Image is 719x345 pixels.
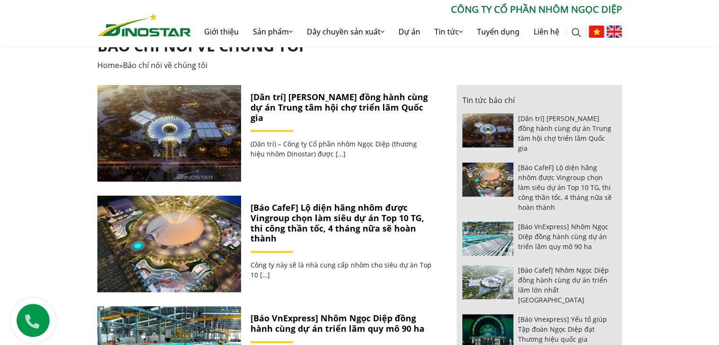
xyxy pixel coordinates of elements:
a: [Dân trí] [PERSON_NAME] đồng hành cùng dự án Trung tâm hội chợ triển lãm Quốc gia [518,114,611,153]
span: Báo chí nói về chúng tôi [123,60,208,70]
a: Liên hệ [527,17,566,47]
a: [Báo Vnexpress] Yếu tố giúp Tập đoàn Ngọc Diệp đạt Thương hiệu quốc gia [518,315,607,344]
img: [Báo CafeF] Lộ diện hãng nhôm được Vingroup chọn làm siêu dự án Top 10 TG, thi công thần tốc, 4 t... [462,163,514,197]
img: search [572,28,581,37]
a: [Báo VnExpress] Nhôm Ngọc Diệp đồng hành cùng dự án triển lãm quy mô 90 ha [518,222,608,251]
p: Tin tức báo chí [462,95,616,106]
a: [Báo CafeF] Lộ diện hãng nhôm được Vingroup chọn làm siêu dự án Top 10 TG, thi công thần tốc, 4 t... [251,202,424,244]
a: Home [97,60,119,70]
a: Tin tức [427,17,470,47]
img: English [606,26,622,38]
a: Sản phẩm [246,17,300,47]
img: [Báo Cafef] Nhôm Ngọc Diệp đồng hành cùng dự án triển lãm lớn nhất Đông Nam Á [462,265,514,299]
img: [Báo CafeF] Lộ diện hãng nhôm được Vingroup chọn làm siêu dự án Top 10 TG, thi công thần tốc, 4 t... [97,196,241,292]
a: [Báo VnExpress] Nhôm Ngọc Diệp đồng hành cùng dự án triển lãm quy mô 90 ha [251,312,424,334]
img: Nhôm Dinostar [97,13,191,36]
p: Công ty này sẽ là nhà cung cấp nhôm cho siêu dự án Top 10 […] [251,260,433,280]
img: [Báo VnExpress] Nhôm Ngọc Diệp đồng hành cùng dự án triển lãm quy mô 90 ha [462,222,514,256]
a: [Báo CafeF] Lộ diện hãng nhôm được Vingroup chọn làm siêu dự án Top 10 TG, thi công thần tốc, 4 t... [518,163,612,212]
p: CÔNG TY CỔ PHẦN NHÔM NGỌC DIỆP [191,2,622,17]
a: Giới thiệu [197,17,246,47]
a: Dây chuyền sản xuất [300,17,391,47]
a: Dự án [391,17,427,47]
span: » [97,60,208,70]
h1: Báo chí nói về chúng tôi [97,37,622,55]
img: [Dân trí] Nhôm Ngọc Diệp đồng hành cùng dự án Trung tâm hội chợ triển lãm Quốc gia [97,85,241,181]
img: [Dân trí] Nhôm Ngọc Diệp đồng hành cùng dự án Trung tâm hội chợ triển lãm Quốc gia [462,113,514,147]
a: Tuyển dụng [470,17,527,47]
img: Tiếng Việt [589,26,604,38]
a: [Dân trí] [PERSON_NAME] đồng hành cùng dự án Trung tâm hội chợ triển lãm Quốc gia [251,91,428,123]
p: (Dân trí) – Công ty Cổ phần nhôm Ngọc Diệp (thương hiệu nhôm Dinostar) được […] [251,139,433,159]
a: [Báo Cafef] Nhôm Ngọc Diệp đồng hành cùng dự án triển lãm lớn nhất [GEOGRAPHIC_DATA] [518,266,609,304]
